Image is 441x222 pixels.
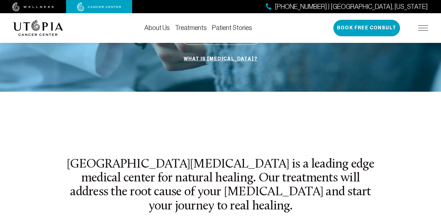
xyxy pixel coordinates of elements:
img: wellness [12,2,54,12]
h2: [GEOGRAPHIC_DATA][MEDICAL_DATA] is a leading edge medical center for natural healing. Our treatme... [66,158,375,213]
img: icon-hamburger [418,25,428,31]
a: Patient Stories [212,24,252,31]
a: About Us [144,24,170,31]
img: logo [13,20,63,36]
a: [PHONE_NUMBER] | [GEOGRAPHIC_DATA], [US_STATE] [266,2,428,12]
button: Book Free Consult [333,20,400,36]
a: Treatments [175,24,207,31]
span: [PHONE_NUMBER] | [GEOGRAPHIC_DATA], [US_STATE] [275,2,428,12]
img: cancer center [77,2,121,12]
a: What is [MEDICAL_DATA]? [182,53,259,65]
